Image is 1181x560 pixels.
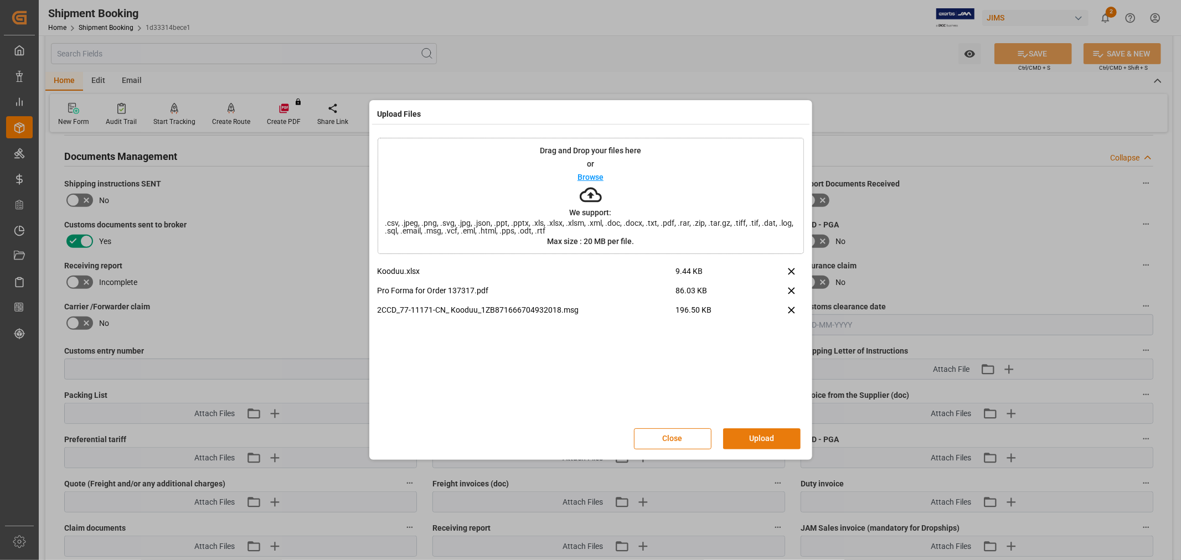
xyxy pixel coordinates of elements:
span: 196.50 KB [676,304,751,324]
p: Drag and Drop your files here [540,147,641,154]
div: Drag and Drop your files hereorBrowseWe support:.csv, .jpeg, .png, .svg, .jpg, .json, .ppt, .pptx... [378,138,804,254]
button: Upload [723,428,801,449]
p: Pro Forma for Order 137317.pdf [378,285,676,297]
span: .csv, .jpeg, .png, .svg, .jpg, .json, .ppt, .pptx, .xls, .xlsx, .xlsm, .xml, .doc, .docx, .txt, .... [378,219,803,235]
span: 86.03 KB [676,285,751,304]
p: Browse [577,173,604,181]
p: 2CCD_77-11171-CN_ Kooduu_1ZB871666704932018.msg [378,304,676,316]
button: Close [634,428,711,449]
span: 9.44 KB [676,266,751,285]
p: Kooduu.xlsx [378,266,676,277]
p: Max size : 20 MB per file. [547,237,634,245]
p: or [587,160,594,168]
p: We support: [570,209,612,216]
h4: Upload Files [378,108,421,120]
